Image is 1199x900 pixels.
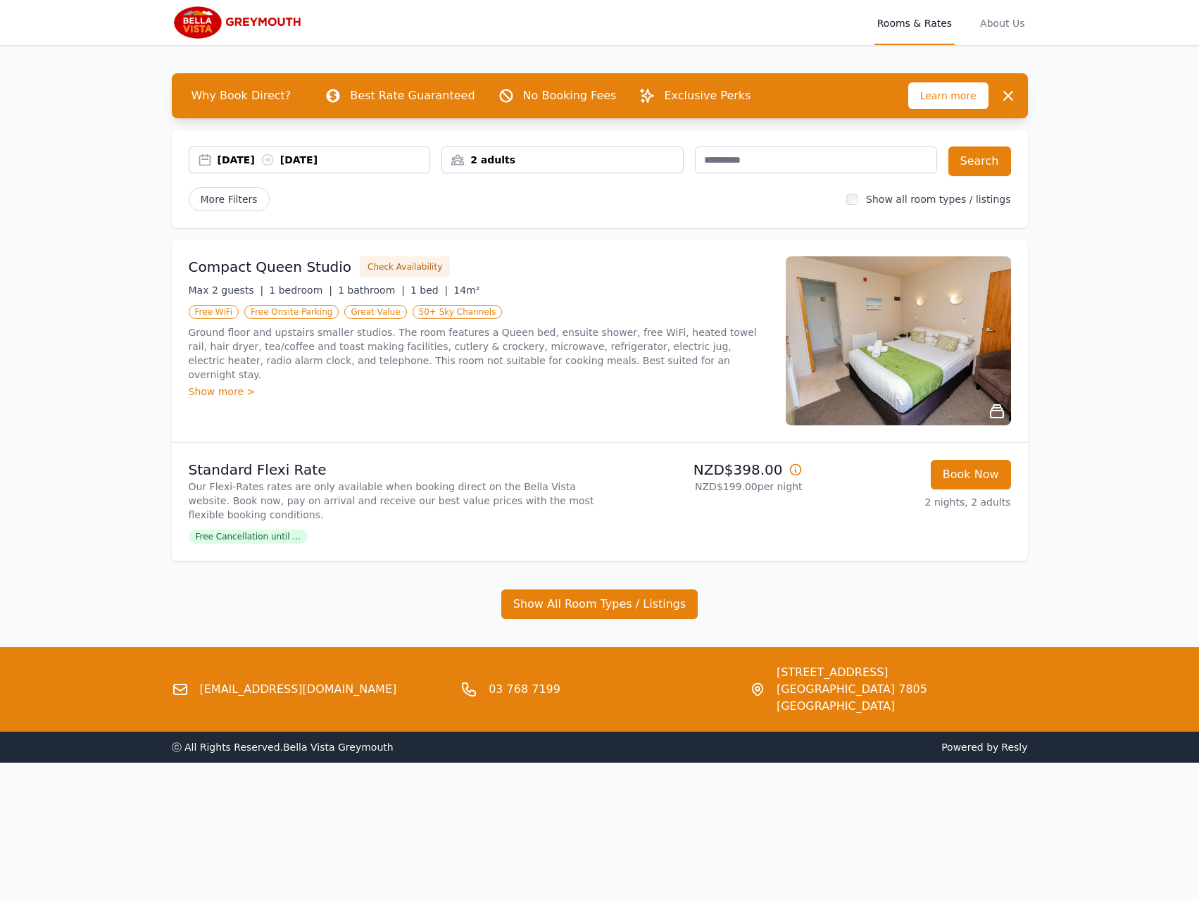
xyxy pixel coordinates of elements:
[344,305,406,319] span: Great Value
[350,87,475,104] p: Best Rate Guaranteed
[489,681,560,698] a: 03 768 7199
[777,664,1028,681] span: [STREET_ADDRESS]
[189,325,769,382] p: Ground floor and upstairs smaller studios. The room features a Queen bed, ensuite shower, free Wi...
[189,480,594,522] p: Our Flexi-Rates rates are only available when booking direct on the Bella Vista website. Book now...
[453,285,479,296] span: 14m²
[189,530,308,544] span: Free Cancellation until ...
[605,740,1028,754] span: Powered by
[410,285,448,296] span: 1 bed |
[908,82,988,109] span: Learn more
[605,460,803,480] p: NZD$398.00
[501,589,698,619] button: Show All Room Types / Listings
[338,285,405,296] span: 1 bathroom |
[523,87,617,104] p: No Booking Fees
[172,742,394,753] span: ⓒ All Rights Reserved. Bella Vista Greymouth
[777,681,1028,715] span: [GEOGRAPHIC_DATA] 7805 [GEOGRAPHIC_DATA]
[269,285,332,296] span: 1 bedroom |
[605,480,803,494] p: NZD$199.00 per night
[200,681,397,698] a: [EMAIL_ADDRESS][DOMAIN_NAME]
[866,194,1010,205] label: Show all room types / listings
[814,495,1011,509] p: 2 nights, 2 adults
[931,460,1011,489] button: Book Now
[189,460,594,480] p: Standard Flexi Rate
[189,285,264,296] span: Max 2 guests |
[360,256,450,277] button: Check Availability
[442,153,683,167] div: 2 adults
[244,305,339,319] span: Free Onsite Parking
[218,153,430,167] div: [DATE] [DATE]
[189,385,769,399] div: Show more >
[189,305,239,319] span: Free WiFi
[189,187,270,211] span: More Filters
[664,87,751,104] p: Exclusive Perks
[1001,742,1027,753] a: Resly
[189,257,352,277] h3: Compact Queen Studio
[413,305,503,319] span: 50+ Sky Channels
[172,6,308,39] img: Bella Vista Greymouth
[180,82,303,110] span: Why Book Direct?
[948,146,1011,176] button: Search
